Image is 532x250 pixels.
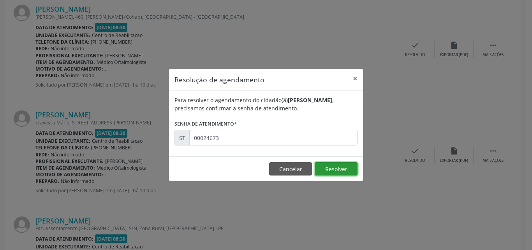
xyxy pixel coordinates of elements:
button: Cancelar [269,162,312,176]
div: ST [174,130,190,145]
label: Senha de atendimento [174,118,237,130]
h5: Resolução de agendamento [174,74,264,85]
button: Close [347,69,363,88]
div: Para resolver o agendamento do cidadão(ã) , precisamos confirmar a senha de atendimento. [174,96,358,112]
button: Resolver [315,162,358,176]
b: [PERSON_NAME] [288,96,332,104]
